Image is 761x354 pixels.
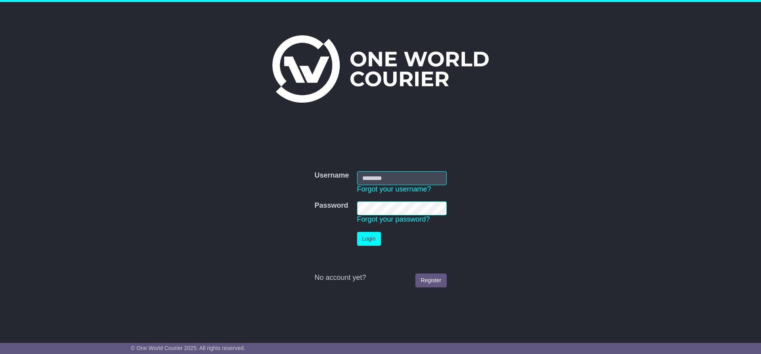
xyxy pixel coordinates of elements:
span: © One World Courier 2025. All rights reserved. [131,345,245,351]
a: Forgot your password? [357,215,430,223]
label: Password [314,201,348,210]
a: Forgot your username? [357,185,431,193]
img: One World [272,35,489,103]
a: Register [415,274,446,287]
div: No account yet? [314,274,446,282]
label: Username [314,171,349,180]
button: Login [357,232,381,246]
